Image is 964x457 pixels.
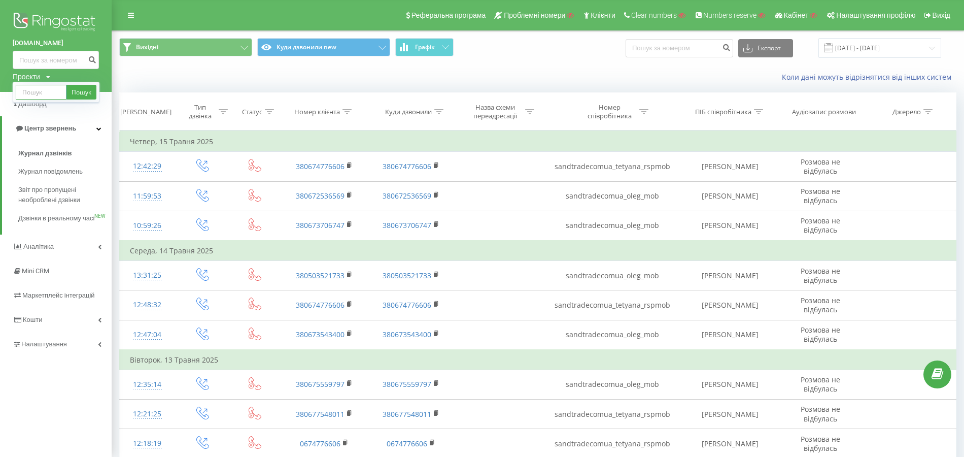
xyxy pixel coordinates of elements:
[626,39,733,57] input: Пошук за номером
[543,181,682,211] td: sandtradecomua_oleg_mob
[383,300,431,310] a: 380674776606
[296,191,345,201] a: 380672536569
[120,241,956,261] td: Середа, 14 Травня 2025
[695,108,751,116] div: ПІБ співробітника
[682,261,779,290] td: [PERSON_NAME]
[21,340,67,348] span: Налаштування
[543,211,682,241] td: sandtradecomua_oleg_mob
[792,108,856,116] div: Аудіозапис розмови
[543,261,682,290] td: sandtradecomua_oleg_mob
[682,370,779,399] td: [PERSON_NAME]
[130,216,165,236] div: 10:59:26
[703,11,756,19] span: Numbers reserve
[18,162,112,181] a: Журнал повідомлень
[582,103,637,120] div: Номер співробітника
[543,152,682,181] td: sandtradecomua_tetyana_rspmob
[591,11,615,19] span: Клієнти
[296,161,345,171] a: 380674776606
[682,320,779,350] td: [PERSON_NAME]
[120,132,956,152] td: Четвер, 15 Травня 2025
[801,296,840,314] span: Розмова не відбулась
[257,38,390,56] button: Куди дзвонили new
[682,290,779,320] td: [PERSON_NAME]
[23,316,42,323] span: Кошти
[130,186,165,206] div: 11:59:53
[18,181,112,209] a: Звіт про пропущені необроблені дзвінки
[18,144,112,162] a: Журнал дзвінків
[543,400,682,429] td: sandtradecomua_tetyana_rspmob
[504,11,565,19] span: Проблемні номери
[296,409,345,419] a: 380677548011
[13,51,99,69] input: Пошук за номером
[18,148,72,158] span: Журнал дзвінків
[130,156,165,176] div: 12:42:29
[801,216,840,235] span: Розмова не відбулась
[801,375,840,394] span: Розмова не відбулась
[296,300,345,310] a: 380674776606
[13,38,99,48] a: [DOMAIN_NAME]
[296,271,345,280] a: 380503521733
[18,167,83,177] span: Журнал повідомлень
[543,320,682,350] td: sandtradecomua_oleg_mob
[543,370,682,399] td: sandtradecomua_oleg_mob
[801,325,840,344] span: Розмова не відбулась
[383,379,431,389] a: 380675559797
[296,330,345,339] a: 380673543400
[23,243,54,250] span: Аналiтика
[782,72,956,82] a: Коли дані можуть відрізнятися вiд інших систем
[294,108,340,116] div: Номер клієнта
[16,85,66,100] input: Пошук
[385,108,432,116] div: Куди дзвонили
[682,400,779,429] td: [PERSON_NAME]
[383,330,431,339] a: 380673543400
[22,267,49,275] span: Mini CRM
[836,11,915,19] span: Налаштування профілю
[383,271,431,280] a: 380503521733
[415,44,435,51] span: Графік
[242,108,262,116] div: Статус
[801,266,840,285] span: Розмова не відбулась
[801,434,840,453] span: Розмова не відбулась
[18,209,112,227] a: Дзвінки в реальному часіNEW
[383,220,431,230] a: 380673706747
[468,103,523,120] div: Назва схеми переадресації
[682,152,779,181] td: [PERSON_NAME]
[300,439,340,448] a: 0674776606
[682,211,779,241] td: [PERSON_NAME]
[13,10,99,36] img: Ringostat logo
[130,295,165,315] div: 12:48:32
[136,43,158,51] span: Вихідні
[631,11,677,19] span: Clear numbers
[801,186,840,205] span: Розмова не відбулась
[387,439,427,448] a: 0674776606
[18,185,107,205] span: Звіт про пропущені необроблені дзвінки
[801,157,840,176] span: Розмова не відбулась
[18,100,47,108] span: Дашборд
[130,325,165,345] div: 12:47:04
[120,350,956,370] td: Вівторок, 13 Травня 2025
[892,108,921,116] div: Джерело
[296,220,345,230] a: 380673706747
[24,124,76,132] span: Центр звернень
[18,213,94,223] span: Дзвінки в реальному часі
[682,181,779,211] td: [PERSON_NAME]
[120,108,171,116] div: [PERSON_NAME]
[395,38,454,56] button: Графік
[933,11,950,19] span: Вихід
[383,191,431,201] a: 380672536569
[130,434,165,453] div: 12:18:19
[2,116,112,141] a: Центр звернень
[130,266,165,285] div: 13:31:25
[383,161,431,171] a: 380674776606
[184,103,216,120] div: Тип дзвінка
[296,379,345,389] a: 380675559797
[66,85,96,100] a: Пошук
[801,404,840,423] span: Розмова не відбулась
[784,11,809,19] span: Кабінет
[411,11,486,19] span: Реферальна програма
[130,404,165,424] div: 12:21:25
[130,375,165,395] div: 12:35:14
[13,72,40,82] div: Проекти
[738,39,793,57] button: Експорт
[119,38,252,56] button: Вихідні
